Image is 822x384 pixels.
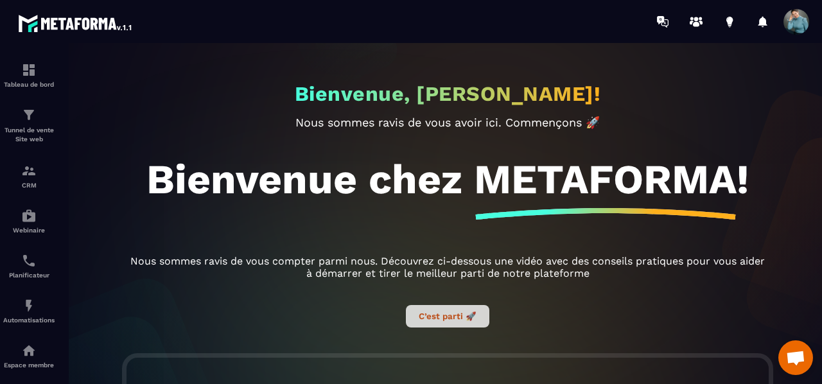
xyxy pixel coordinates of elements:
[3,98,55,153] a: formationformationTunnel de vente Site web
[3,198,55,243] a: automationsautomationsWebinaire
[778,340,813,375] div: Ouvrir le chat
[3,227,55,234] p: Webinaire
[3,288,55,333] a: automationsautomationsAutomatisations
[18,12,134,35] img: logo
[3,272,55,279] p: Planificateur
[21,62,37,78] img: formation
[127,116,769,129] p: Nous sommes ravis de vous avoir ici. Commençons 🚀
[21,343,37,358] img: automations
[406,310,489,322] a: C’est parti 🚀
[21,298,37,313] img: automations
[3,243,55,288] a: schedulerschedulerPlanificateur
[21,208,37,223] img: automations
[3,182,55,189] p: CRM
[21,163,37,179] img: formation
[3,362,55,369] p: Espace membre
[3,153,55,198] a: formationformationCRM
[21,253,37,268] img: scheduler
[3,53,55,98] a: formationformationTableau de bord
[127,255,769,279] p: Nous sommes ravis de vous compter parmi nous. Découvrez ci-dessous une vidéo avec des conseils pr...
[146,155,749,204] h1: Bienvenue chez METAFORMA!
[3,333,55,378] a: automationsautomationsEspace membre
[3,317,55,324] p: Automatisations
[406,305,489,327] button: C’est parti 🚀
[3,126,55,144] p: Tunnel de vente Site web
[3,81,55,88] p: Tableau de bord
[21,107,37,123] img: formation
[295,82,601,106] h2: Bienvenue, [PERSON_NAME]!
